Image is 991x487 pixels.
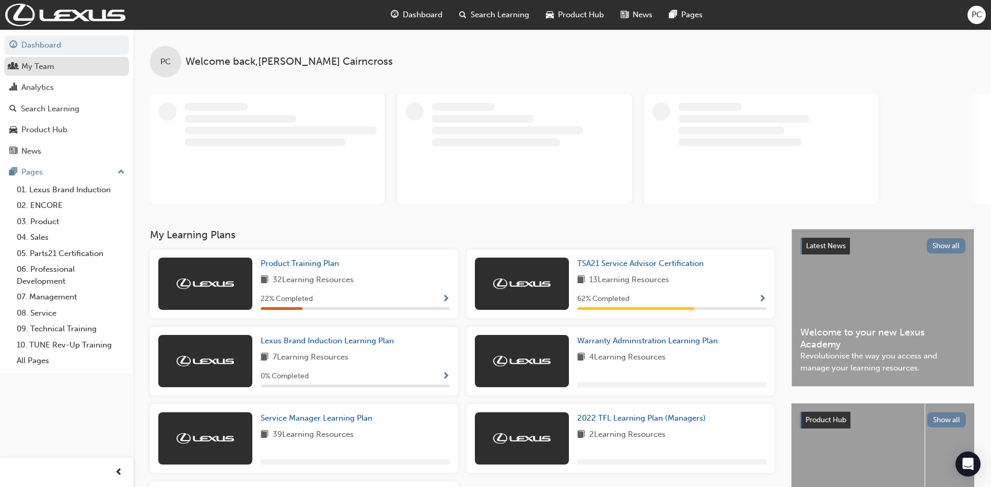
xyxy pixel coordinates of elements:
button: PC [967,6,986,24]
span: pages-icon [9,168,17,177]
a: 07. Management [13,289,129,305]
a: Warranty Administration Learning Plan [577,335,722,347]
button: Show Progress [442,293,450,306]
span: Search Learning [471,9,529,21]
span: Revolutionise the way you access and manage your learning resources. [800,350,965,374]
a: 05. Parts21 Certification [13,246,129,262]
a: TSA21 Service Advisor Certification [577,258,708,270]
img: Trak [493,356,551,366]
a: 01. Lexus Brand Induction [13,182,129,198]
span: 0 % Completed [261,370,309,382]
a: Search Learning [4,99,129,119]
button: Show Progress [442,370,450,383]
img: Trak [177,433,234,444]
h3: My Learning Plans [150,229,775,241]
a: Latest NewsShow allWelcome to your new Lexus AcademyRevolutionise the way you access and manage y... [791,229,974,387]
span: book-icon [577,351,585,364]
a: 10. TUNE Rev-Up Training [13,337,129,353]
div: Product Hub [21,124,67,136]
button: Pages [4,163,129,182]
span: 2 Learning Resources [589,428,666,442]
a: My Team [4,57,129,76]
span: 4 Learning Resources [589,351,666,364]
span: book-icon [261,274,269,287]
span: prev-icon [115,466,123,479]
span: Dashboard [403,9,442,21]
img: Trak [5,4,125,26]
span: book-icon [577,274,585,287]
a: car-iconProduct Hub [538,4,612,26]
span: 39 Learning Resources [273,428,354,442]
span: book-icon [577,428,585,442]
span: Welcome to your new Lexus Academy [800,327,965,350]
a: Service Manager Learning Plan [261,412,377,424]
a: pages-iconPages [661,4,711,26]
span: PC [160,56,171,68]
span: Product Hub [558,9,604,21]
span: car-icon [546,8,554,21]
span: people-icon [9,62,17,72]
a: News [4,142,129,161]
span: 32 Learning Resources [273,274,354,287]
div: Open Intercom Messenger [955,451,981,477]
span: Service Manager Learning Plan [261,413,372,423]
a: All Pages [13,353,129,369]
span: Pages [681,9,703,21]
div: Search Learning [21,103,79,115]
a: guage-iconDashboard [382,4,451,26]
div: News [21,145,41,157]
div: My Team [21,61,54,73]
img: Trak [177,356,234,366]
a: 04. Sales [13,229,129,246]
span: PC [972,9,982,21]
span: Show Progress [442,372,450,381]
span: 2022 TFL Learning Plan (Managers) [577,413,706,423]
span: guage-icon [9,41,17,50]
a: Product HubShow all [800,412,966,428]
a: 03. Product [13,214,129,230]
a: Latest NewsShow all [800,238,965,254]
span: guage-icon [391,8,399,21]
span: Warranty Administration Learning Plan [577,336,718,345]
a: Dashboard [4,36,129,55]
a: Lexus Brand Induction Learning Plan [261,335,398,347]
span: Show Progress [442,295,450,304]
span: book-icon [261,428,269,442]
span: Product Training Plan [261,259,339,268]
img: Trak [493,433,551,444]
img: Trak [493,279,551,289]
a: 2022 TFL Learning Plan (Managers) [577,412,710,424]
span: 62 % Completed [577,293,629,305]
a: search-iconSearch Learning [451,4,538,26]
span: 7 Learning Resources [273,351,348,364]
a: 08. Service [13,305,129,321]
img: Trak [177,279,234,289]
span: chart-icon [9,83,17,92]
span: 13 Learning Resources [589,274,669,287]
div: Analytics [21,82,54,94]
a: news-iconNews [612,4,661,26]
span: car-icon [9,125,17,135]
span: Welcome back , [PERSON_NAME] Cairncross [185,56,393,68]
a: 09. Technical Training [13,321,129,337]
span: Latest News [806,241,846,250]
span: up-icon [118,166,125,179]
a: Product Training Plan [261,258,343,270]
span: news-icon [621,8,628,21]
button: Show all [927,412,966,427]
button: DashboardMy TeamAnalyticsSearch LearningProduct HubNews [4,33,129,163]
a: Analytics [4,78,129,97]
span: book-icon [261,351,269,364]
a: Product Hub [4,120,129,140]
button: Show all [927,238,966,253]
span: News [633,9,652,21]
span: search-icon [459,8,467,21]
span: Show Progress [759,295,766,304]
span: Lexus Brand Induction Learning Plan [261,336,394,345]
a: 02. ENCORE [13,198,129,214]
span: Product Hub [806,415,846,424]
span: pages-icon [669,8,677,21]
span: news-icon [9,147,17,156]
button: Show Progress [759,293,766,306]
